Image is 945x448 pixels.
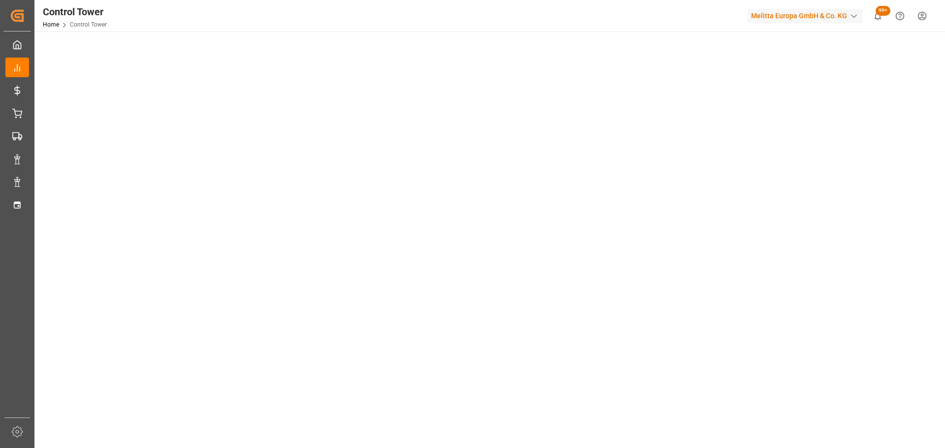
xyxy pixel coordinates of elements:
[876,6,890,16] span: 99+
[867,5,889,27] button: show 100 new notifications
[747,9,863,23] div: Melitta Europa GmbH & Co. KG
[889,5,911,27] button: Help Center
[43,21,59,28] a: Home
[43,4,107,19] div: Control Tower
[747,6,867,25] button: Melitta Europa GmbH & Co. KG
